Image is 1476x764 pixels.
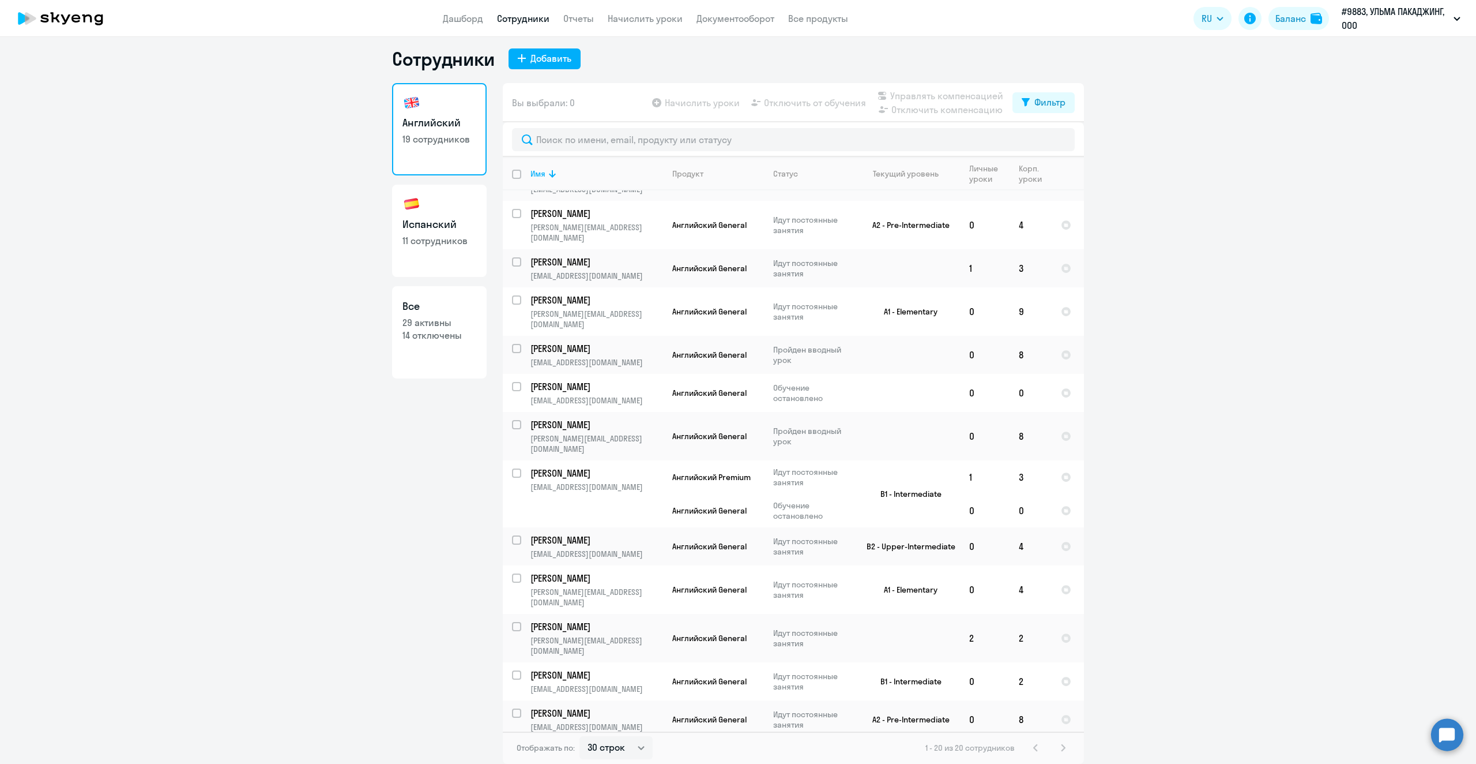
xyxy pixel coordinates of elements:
[530,51,571,65] div: Добавить
[672,431,747,441] span: Английский General
[509,48,581,69] button: Добавить
[672,714,747,725] span: Английский General
[960,336,1010,374] td: 0
[512,96,575,110] span: Вы выбрали: 0
[1010,374,1052,412] td: 0
[1010,614,1052,662] td: 2
[530,620,662,633] a: [PERSON_NAME]
[773,258,852,279] p: Идут постоянные занятия
[925,743,1015,753] span: 1 - 20 из 20 сотрудников
[1202,12,1212,25] span: RU
[530,467,661,480] p: [PERSON_NAME]
[402,234,476,247] p: 11 сотрудников
[402,133,476,145] p: 19 сотрудников
[530,467,662,480] a: [PERSON_NAME]
[672,168,703,179] div: Продукт
[853,701,960,739] td: A2 - Pre-Intermediate
[530,482,662,492] p: [EMAIL_ADDRESS][DOMAIN_NAME]
[672,505,747,516] span: Английский General
[530,395,662,406] p: [EMAIL_ADDRESS][DOMAIN_NAME]
[773,536,852,557] p: Идут постоянные занятия
[960,701,1010,739] td: 0
[530,222,662,243] p: [PERSON_NAME][EMAIL_ADDRESS][DOMAIN_NAME]
[530,572,661,585] p: [PERSON_NAME]
[773,628,852,649] p: Идут постоянные занятия
[530,669,662,681] a: [PERSON_NAME]
[853,201,960,249] td: A2 - Pre-Intermediate
[530,684,662,694] p: [EMAIL_ADDRESS][DOMAIN_NAME]
[853,662,960,701] td: B1 - Intermediate
[672,388,747,398] span: Английский General
[1012,92,1075,113] button: Фильтр
[530,309,662,329] p: [PERSON_NAME][EMAIL_ADDRESS][DOMAIN_NAME]
[960,614,1010,662] td: 2
[1010,249,1052,287] td: 3
[788,13,848,24] a: Все продукты
[392,286,487,379] a: Все29 активны14 отключены
[873,168,939,179] div: Текущий уровень
[530,207,661,220] p: [PERSON_NAME]
[530,168,545,179] div: Имя
[1342,5,1449,32] p: #9883, УЛЬМА ПАКАДЖИНГ, ООО
[402,217,476,232] h3: Испанский
[530,707,661,720] p: [PERSON_NAME]
[672,472,751,482] span: Английский Premium
[672,306,747,317] span: Английский General
[773,467,852,488] p: Идут постоянные занятия
[530,271,662,281] p: [EMAIL_ADDRESS][DOMAIN_NAME]
[392,185,487,277] a: Испанский11 сотрудников
[1010,662,1052,701] td: 2
[672,263,747,274] span: Английский General
[672,676,747,687] span: Английский General
[443,13,483,24] a: Дашборд
[530,418,662,431] a: [PERSON_NAME]
[530,433,662,454] p: [PERSON_NAME][EMAIL_ADDRESS][DOMAIN_NAME]
[517,743,575,753] span: Отображать по:
[530,635,662,656] p: [PERSON_NAME][EMAIL_ADDRESS][DOMAIN_NAME]
[853,565,960,614] td: A1 - Elementary
[773,579,852,600] p: Идут постоянные занятия
[563,13,594,24] a: Отчеты
[1010,201,1052,249] td: 4
[1010,412,1052,460] td: 8
[1010,527,1052,565] td: 4
[530,168,662,179] div: Имя
[773,344,852,365] p: Пройден вводный урок
[530,549,662,559] p: [EMAIL_ADDRESS][DOMAIN_NAME]
[530,418,661,431] p: [PERSON_NAME]
[696,13,774,24] a: Документооборот
[969,163,1009,184] div: Личные уроки
[773,426,852,447] p: Пройден вводный урок
[1268,7,1329,30] button: Балансbalance
[960,527,1010,565] td: 0
[773,709,852,730] p: Идут постоянные занятия
[530,572,662,585] a: [PERSON_NAME]
[1275,12,1306,25] div: Баланс
[1010,336,1052,374] td: 8
[960,662,1010,701] td: 0
[1034,95,1065,109] div: Фильтр
[530,534,661,546] p: [PERSON_NAME]
[530,587,662,608] p: [PERSON_NAME][EMAIL_ADDRESS][DOMAIN_NAME]
[960,412,1010,460] td: 0
[960,374,1010,412] td: 0
[512,128,1075,151] input: Поиск по имени, email, продукту или статусу
[773,215,852,235] p: Идут постоянные занятия
[1019,163,1051,184] div: Корп. уроки
[773,383,852,403] p: Обучение остановлено
[1311,13,1322,24] img: balance
[392,83,487,175] a: Английский19 сотрудников
[1193,7,1232,30] button: RU
[1336,5,1466,32] button: #9883, УЛЬМА ПАКАДЖИНГ, ООО
[960,201,1010,249] td: 0
[773,168,798,179] div: Статус
[530,207,662,220] a: [PERSON_NAME]
[960,287,1010,336] td: 0
[530,380,662,393] a: [PERSON_NAME]
[773,301,852,322] p: Идут постоянные занятия
[1010,701,1052,739] td: 8
[530,294,661,306] p: [PERSON_NAME]
[862,168,959,179] div: Текущий уровень
[530,669,661,681] p: [PERSON_NAME]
